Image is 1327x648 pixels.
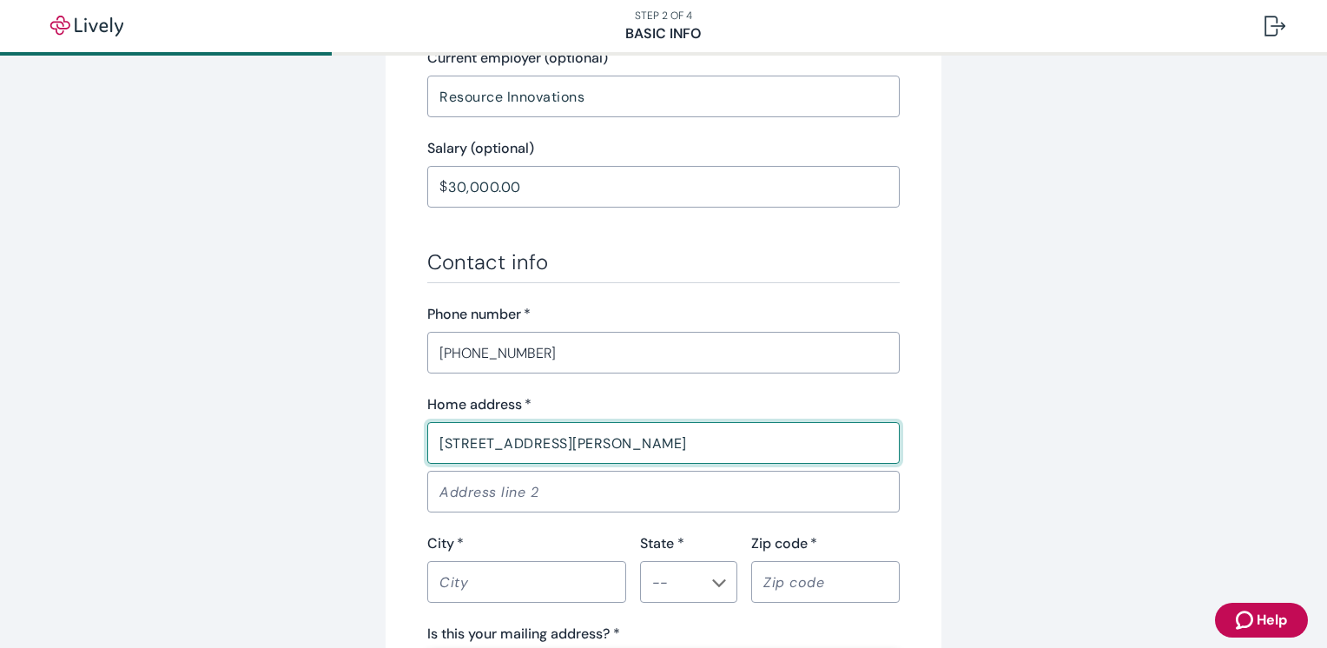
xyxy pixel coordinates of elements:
label: State * [640,533,684,554]
label: City [427,533,464,554]
p: $ [439,176,447,197]
label: Home address [427,394,531,415]
label: Phone number [427,304,531,325]
input: Address line 1 [427,426,900,460]
span: Help [1257,610,1287,631]
input: -- [645,570,703,594]
label: Zip code [751,533,817,554]
button: Zendesk support iconHelp [1215,603,1308,638]
input: City [427,565,626,599]
input: Address line 2 [427,474,900,509]
label: Is this your mailing address? * [427,624,620,645]
label: Salary (optional) [427,138,534,159]
label: Current employer (optional) [427,48,608,69]
button: Open [710,574,728,592]
img: Lively [38,16,135,36]
button: Log out [1251,5,1299,47]
h3: Contact info [427,249,900,275]
input: Zip code [751,565,900,599]
input: (555) 555-5555 [427,335,900,370]
svg: Chevron icon [712,576,726,590]
svg: Zendesk support icon [1236,610,1257,631]
input: $0.00 [448,169,900,204]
